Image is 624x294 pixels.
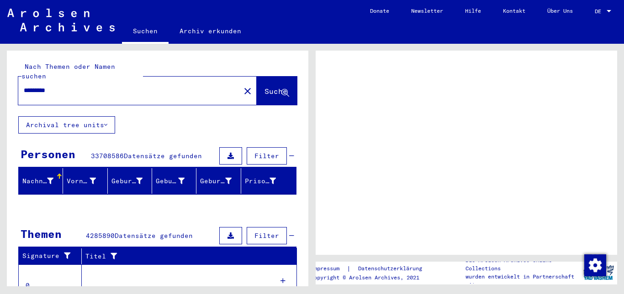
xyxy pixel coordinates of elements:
[200,176,231,186] div: Geburtsdatum
[257,77,297,105] button: Suche
[108,168,152,194] mat-header-cell: Geburtsname
[85,249,288,263] div: Titel
[91,152,124,160] span: 33708586
[584,254,606,276] div: Zustimmung ändern
[19,168,63,194] mat-header-cell: Nachname
[311,264,433,273] div: |
[115,232,193,240] span: Datensätze gefunden
[22,174,65,188] div: Nachname
[124,152,202,160] span: Datensätze gefunden
[247,227,287,244] button: Filter
[67,174,107,188] div: Vorname
[245,174,287,188] div: Prisoner #
[254,232,279,240] span: Filter
[111,174,154,188] div: Geburtsname
[67,176,95,186] div: Vorname
[311,264,347,273] a: Impressum
[156,174,196,188] div: Geburt‏
[63,168,107,194] mat-header-cell: Vorname
[595,8,605,15] span: DE
[311,273,433,282] p: Copyright © Arolsen Archives, 2021
[7,9,115,31] img: Arolsen_neg.svg
[196,168,241,194] mat-header-cell: Geburtsdatum
[351,264,433,273] a: Datenschutzerklärung
[465,256,580,273] p: Die Arolsen Archives Online-Collections
[21,226,62,242] div: Themen
[247,147,287,165] button: Filter
[22,176,53,186] div: Nachname
[111,176,143,186] div: Geburtsname
[242,86,253,97] mat-icon: close
[465,273,580,289] p: wurden entwickelt in Partnerschaft mit
[22,251,74,261] div: Signature
[85,252,279,261] div: Titel
[152,168,196,194] mat-header-cell: Geburt‏
[22,249,84,263] div: Signature
[584,254,606,276] img: Zustimmung ändern
[86,232,115,240] span: 4285890
[238,82,257,100] button: Clear
[200,174,243,188] div: Geburtsdatum
[254,152,279,160] span: Filter
[156,176,185,186] div: Geburt‏
[245,176,276,186] div: Prisoner #
[21,62,115,80] mat-label: Nach Themen oder Namen suchen
[241,168,296,194] mat-header-cell: Prisoner #
[582,261,616,284] img: yv_logo.png
[169,20,252,42] a: Archiv erkunden
[122,20,169,44] a: Suchen
[18,116,115,134] button: Archival tree units
[264,87,287,96] span: Suche
[21,146,75,162] div: Personen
